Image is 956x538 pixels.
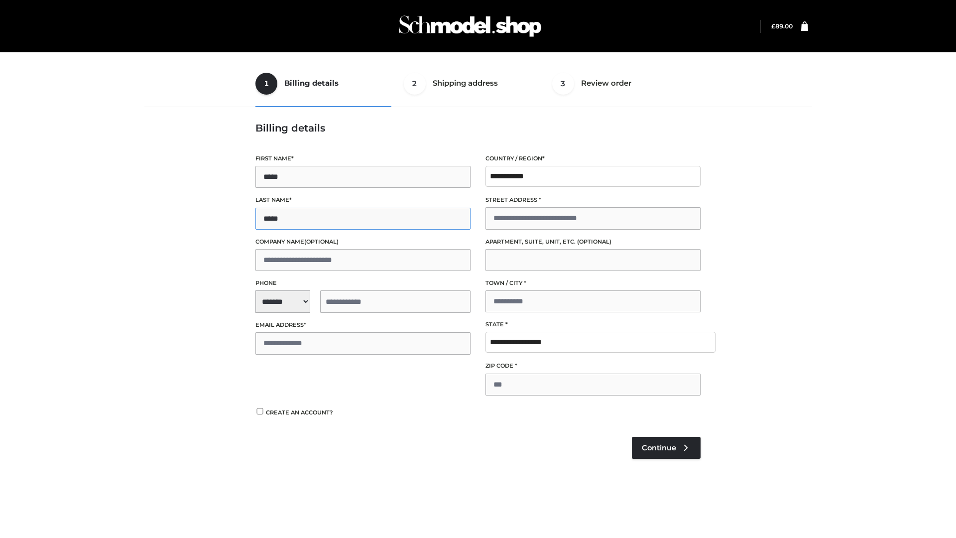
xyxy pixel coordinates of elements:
span: Continue [642,443,676,452]
input: Create an account? [255,408,264,414]
label: Street address [485,195,701,205]
span: (optional) [304,238,339,245]
label: ZIP Code [485,361,701,371]
label: Town / City [485,278,701,288]
label: Company name [255,237,471,247]
span: (optional) [577,238,611,245]
h3: Billing details [255,122,701,134]
label: Last name [255,195,471,205]
img: Schmodel Admin 964 [395,6,545,46]
a: Continue [632,437,701,459]
span: £ [771,22,775,30]
label: First name [255,154,471,163]
label: State [485,320,701,329]
span: Create an account? [266,409,333,416]
label: Country / Region [485,154,701,163]
bdi: 89.00 [771,22,793,30]
a: £89.00 [771,22,793,30]
label: Email address [255,320,471,330]
label: Apartment, suite, unit, etc. [485,237,701,247]
label: Phone [255,278,471,288]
